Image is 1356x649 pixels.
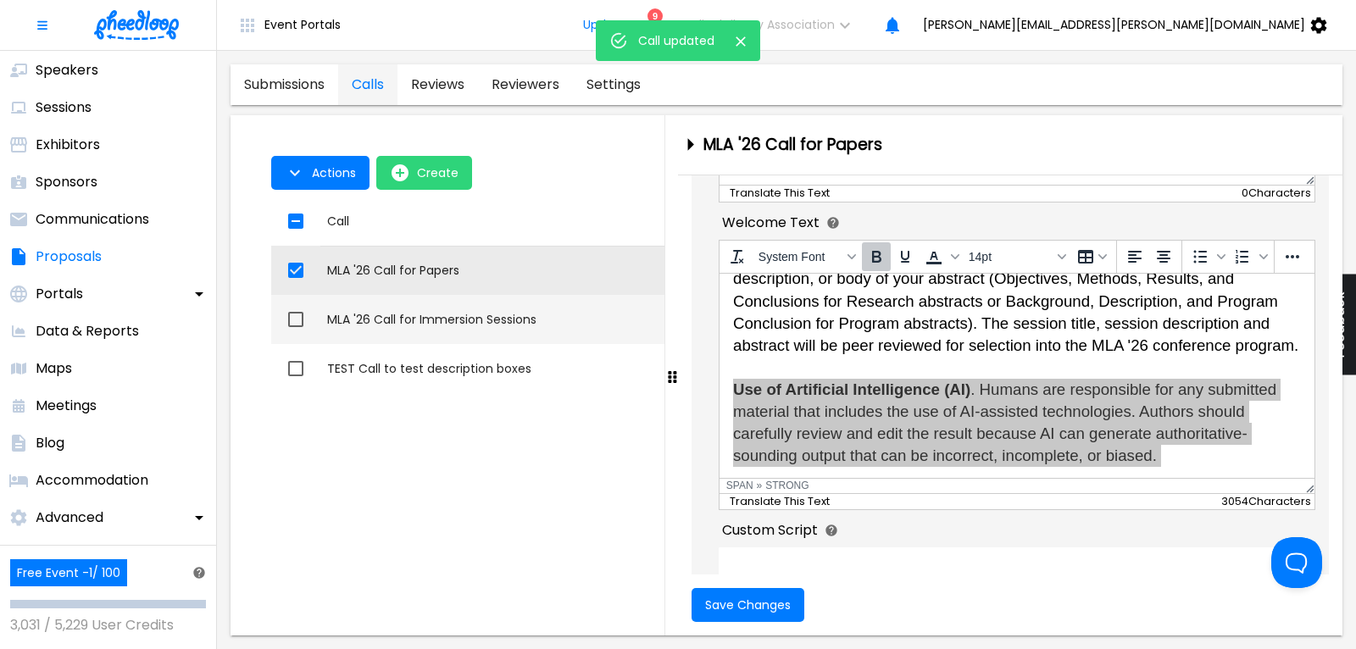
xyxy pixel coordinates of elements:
[36,358,72,379] p: Maps
[759,250,842,263] span: System Font
[397,64,478,105] a: proposals-tab-reviews
[825,524,838,537] svg: Click for more info
[36,247,102,267] p: Proposals
[719,186,1315,202] div: 0 Characters
[271,156,370,190] button: Actions
[320,206,356,237] button: Sort
[36,60,98,80] p: Speakers
[327,311,1013,328] div: MLA '26 Call for Immersion Sessions
[705,598,791,612] span: Save Changes
[231,64,338,105] a: proposals-tab-submissions
[36,284,83,304] p: Portals
[765,480,809,491] div: strong
[723,494,836,510] button: Translate This Text
[862,242,891,271] button: Bold
[678,128,703,162] button: close-drawer
[826,216,840,230] svg: Click for more info
[638,25,714,56] div: Call updated
[1331,291,1348,358] span: Feedback
[723,186,836,202] button: Translate This Text
[36,508,103,528] p: Advanced
[36,321,139,341] p: Data & Reports
[36,135,100,155] p: Exhibitors
[923,18,1305,31] span: [PERSON_NAME][EMAIL_ADDRESS][PERSON_NAME][DOMAIN_NAME]
[676,18,835,31] span: Medical Library Association
[722,520,818,541] span: Custom Script
[1300,479,1314,493] div: Resize
[417,166,458,180] span: Create
[722,213,820,233] span: Welcome Text
[186,565,206,580] a: Help
[891,242,920,271] button: Underline
[703,136,882,154] h3: MLA '26 Call for Papers
[573,64,654,105] a: proposals-tab-settings
[10,615,206,635] p: 3,031 / 5,229 User Credits
[327,360,1013,377] div: TEST Call to test description boxes
[36,172,97,192] p: Sponsors
[36,396,97,416] p: Meetings
[1300,170,1314,185] div: Resize
[723,242,752,271] button: Clear formatting
[570,8,663,42] button: Updates9
[726,480,753,491] div: span
[1271,537,1322,588] iframe: Help Scout Beacon - Open
[719,494,1315,511] div: 3054 Characters
[728,29,753,54] button: Close
[720,274,1314,478] iframe: Rich Text Area. Press ALT-0 for help.
[338,64,397,105] a: proposals-tab-calls
[757,480,763,491] div: »
[231,64,654,105] div: proposals tabs
[36,470,148,491] p: Accommodation
[1149,242,1178,271] button: Align center
[14,107,251,125] strong: Use of Artificial Intelligence (AI)
[312,166,356,180] span: Actions
[224,8,354,42] button: Event Portals
[583,18,632,31] span: Updates
[664,115,678,635] div: drag-to-resize
[264,18,341,31] span: Event Portals
[969,250,1052,263] span: 14pt
[663,8,875,42] button: Medical Library Association
[1186,242,1228,271] div: Bullet list
[94,10,179,40] img: logo
[1278,242,1307,271] button: More...
[1228,242,1270,271] div: Numbered list
[692,588,804,622] button: Save Changes
[909,8,1349,42] button: [PERSON_NAME][EMAIL_ADDRESS][PERSON_NAME][DOMAIN_NAME]
[36,433,64,453] p: Blog
[10,559,127,586] div: Free Event - 1 / 100
[647,8,663,24] div: 9
[752,242,862,271] button: Fonts
[376,156,472,190] button: open-Create
[478,64,573,105] a: proposals-tab-reviewers
[962,242,1072,271] button: Font sizes
[1120,242,1149,271] button: Align left
[36,97,92,118] p: Sessions
[1072,242,1113,271] button: Table
[920,242,962,271] div: Text color
[327,262,1013,279] div: MLA '26 Call for Papers
[36,209,149,230] p: Communications
[667,370,678,384] svg: Drag to resize
[327,211,349,232] div: Call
